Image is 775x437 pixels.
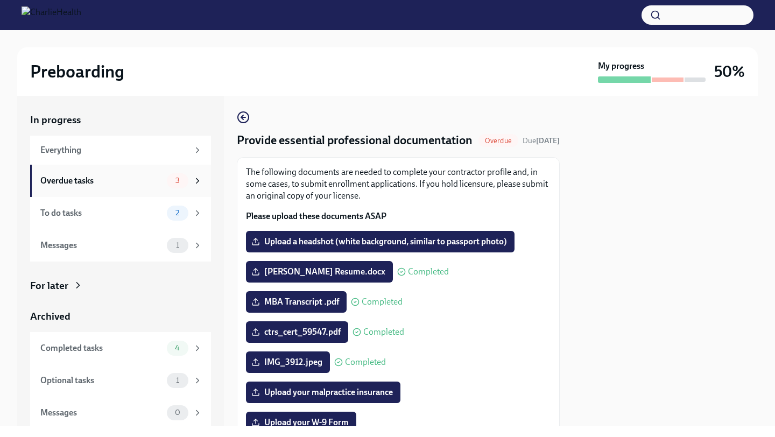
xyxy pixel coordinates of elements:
p: The following documents are needed to complete your contractor profile and, in some cases, to sub... [246,166,551,202]
a: Overdue tasks3 [30,165,211,197]
div: Completed tasks [40,342,163,354]
label: MBA Transcript .pdf [246,291,347,313]
span: 2 [169,209,186,217]
span: ctrs_cert_59547.pdf [253,327,341,337]
span: Completed [345,358,386,366]
span: Due [523,136,560,145]
span: Overdue [478,137,518,145]
a: For later [30,279,211,293]
span: Upload a headshot (white background, similar to passport photo) [253,236,507,247]
span: 1 [170,376,186,384]
div: Overdue tasks [40,175,163,187]
a: Everything [30,136,211,165]
a: To do tasks2 [30,197,211,229]
strong: Please upload these documents ASAP [246,211,386,221]
label: [PERSON_NAME] Resume.docx [246,261,393,283]
span: 0 [168,408,187,417]
span: 1 [170,241,186,249]
strong: My progress [598,60,644,72]
span: Upload your malpractice insurance [253,387,393,398]
div: Optional tasks [40,375,163,386]
div: Messages [40,239,163,251]
label: Upload your malpractice insurance [246,382,400,403]
a: Messages1 [30,229,211,262]
div: Messages [40,407,163,419]
h3: 50% [714,62,745,81]
img: CharlieHealth [22,6,81,24]
a: Completed tasks4 [30,332,211,364]
a: Messages0 [30,397,211,429]
span: MBA Transcript .pdf [253,297,339,307]
span: Completed [362,298,403,306]
span: 3 [169,177,186,185]
label: IMG_3912.jpeg [246,351,330,373]
span: [PERSON_NAME] Resume.docx [253,266,385,277]
span: 4 [168,344,186,352]
div: To do tasks [40,207,163,219]
label: ctrs_cert_59547.pdf [246,321,348,343]
span: Completed [363,328,404,336]
a: Optional tasks1 [30,364,211,397]
div: Everything [40,144,188,156]
label: Upload a headshot (white background, similar to passport photo) [246,231,515,252]
label: Upload your W-9 Form [246,412,356,433]
span: August 11th, 2025 09:00 [523,136,560,146]
strong: [DATE] [536,136,560,145]
div: For later [30,279,68,293]
span: Completed [408,267,449,276]
a: In progress [30,113,211,127]
a: Archived [30,309,211,323]
h2: Preboarding [30,61,124,82]
span: Upload your W-9 Form [253,417,349,428]
h4: Provide essential professional documentation [237,132,473,149]
span: IMG_3912.jpeg [253,357,322,368]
